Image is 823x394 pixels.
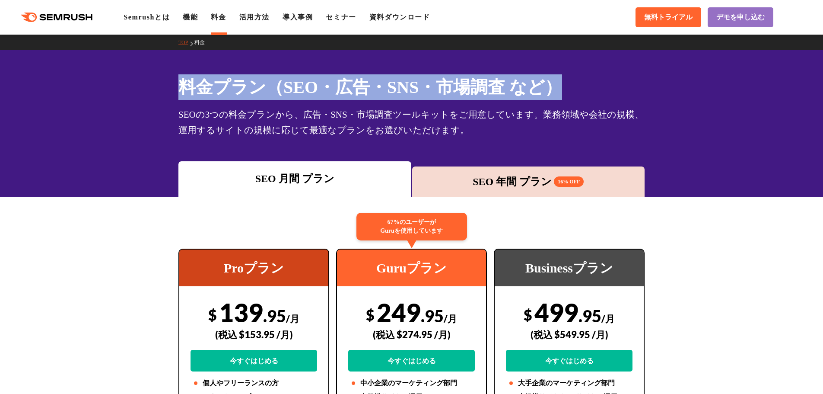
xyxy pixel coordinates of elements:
[444,313,457,324] span: /月
[506,378,632,388] li: 大手企業のマーケティング部門
[178,39,194,45] a: TOP
[124,13,170,21] a: Semrushとは
[178,107,645,138] div: SEOの3つの料金プランから、広告・SNS・市場調査ツールキットをご用意しています。業務領域や会社の規模、運用するサイトの規模に応じて最適なプランをお選びいただけます。
[421,306,444,326] span: .95
[636,7,701,27] a: 無料トライアル
[337,250,486,286] div: Guruプラン
[495,250,644,286] div: Businessプラン
[283,13,313,21] a: 導入事例
[286,313,299,324] span: /月
[369,13,430,21] a: 資料ダウンロード
[194,39,211,45] a: 料金
[348,378,475,388] li: 中小企業のマーケティング部門
[554,176,584,187] span: 16% OFF
[506,319,632,350] div: (税込 $549.95 /月)
[348,350,475,372] a: 今すぐはじめる
[644,13,693,22] span: 無料トライアル
[183,171,407,186] div: SEO 月間 プラン
[191,319,317,350] div: (税込 $153.95 /月)
[708,7,773,27] a: デモを申し込む
[601,313,615,324] span: /月
[178,74,645,100] h1: 料金プラン（SEO・広告・SNS・市場調査 など）
[263,306,286,326] span: .95
[348,319,475,350] div: (税込 $274.95 /月)
[524,306,532,324] span: $
[366,306,375,324] span: $
[506,297,632,372] div: 499
[191,350,317,372] a: 今すぐはじめる
[716,13,765,22] span: デモを申し込む
[416,174,641,189] div: SEO 年間 プラン
[191,378,317,388] li: 個人やフリーランスの方
[348,297,475,372] div: 249
[211,13,226,21] a: 料金
[239,13,270,21] a: 活用方法
[183,13,198,21] a: 機能
[578,306,601,326] span: .95
[179,250,328,286] div: Proプラン
[326,13,356,21] a: セミナー
[208,306,217,324] span: $
[506,350,632,372] a: 今すぐはじめる
[356,213,467,240] div: 67%のユーザーが Guruを使用しています
[191,297,317,372] div: 139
